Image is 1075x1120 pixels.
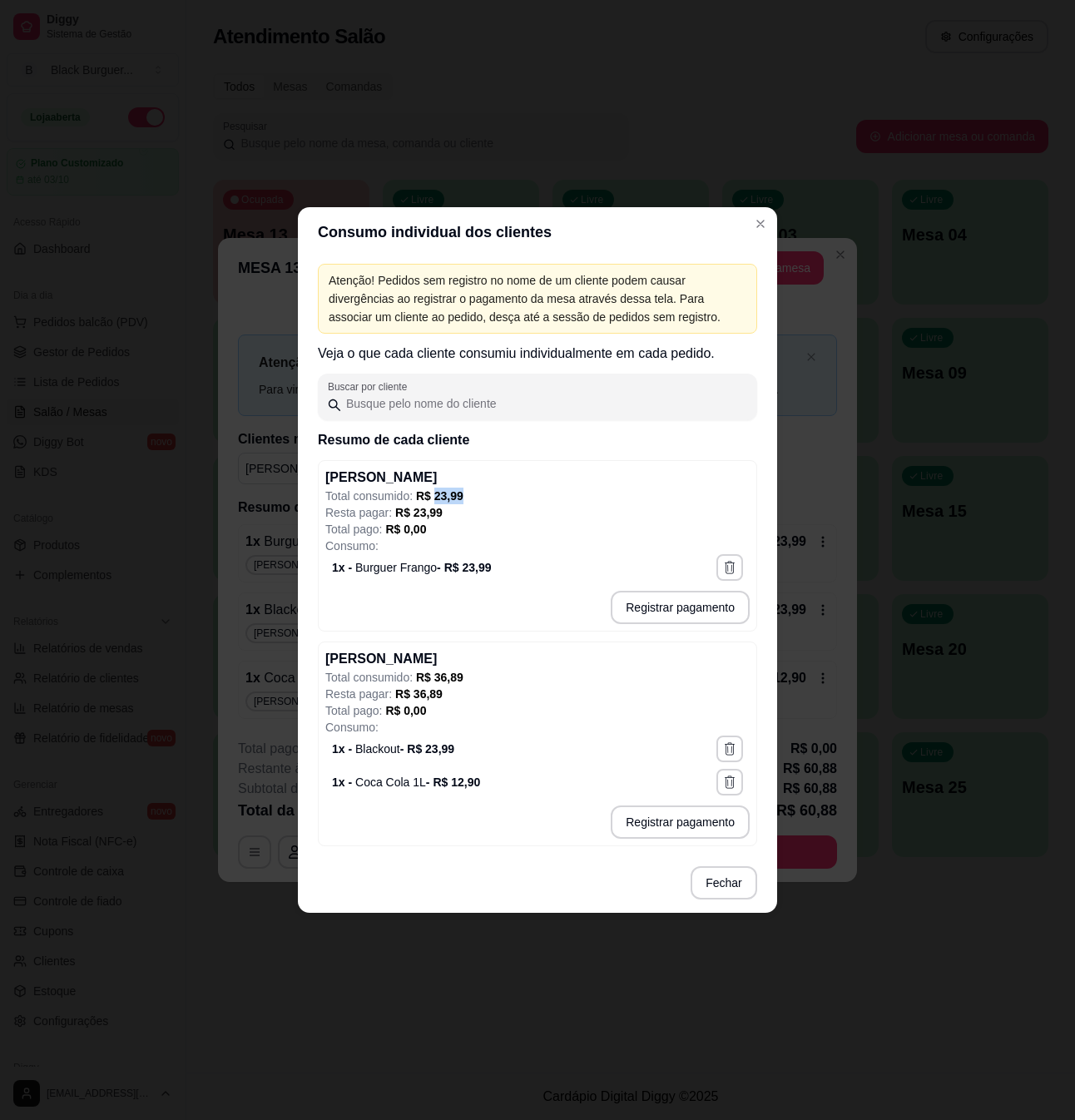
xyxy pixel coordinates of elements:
span: R$ 23,99 [416,489,463,503]
p: Resta pagar: [325,504,750,521]
p: Resta pagar: [325,686,750,702]
p: Total consumido: [325,488,750,504]
p: 1 x - - R$ 23,99 [332,741,454,757]
label: Buscar por cliente [328,379,413,394]
p: 1 x - - R$ 23,99 [332,559,491,576]
span: search [328,399,341,412]
span: R$ 0,00 [385,523,426,536]
p: [PERSON_NAME] [325,468,437,488]
p: Total pago: [325,702,750,719]
span: R$ 0,00 [385,704,426,717]
span: Coca Cola 1L [355,776,426,789]
span: R$ 36,89 [416,671,463,684]
p: Total consumido: [325,669,750,686]
div: Atenção! Pedidos sem registro no nome de um cliente podem causar divergências ao registrar o paga... [329,271,746,326]
header: Consumo individual dos clientes [298,207,777,257]
button: Close [747,211,774,237]
span: R$ 36,89 [395,687,443,701]
p: Consumo: [325,719,750,736]
button: Registrar pagamento [611,805,750,839]
p: Total pago: [325,521,750,538]
p: Veja o que cada cliente consumiu individualmente em cada pedido. [318,344,757,364]
span: R$ 23,99 [395,506,443,519]
p: [PERSON_NAME] [325,649,437,669]
p: 1 x - - R$ 12,90 [332,774,480,790]
p: Consumo: [325,538,750,554]
button: Registrar pagamento [611,591,750,624]
span: Blackout [355,742,400,756]
p: Resumo de cada cliente [318,430,757,450]
span: Burguer Frango [355,561,437,574]
input: Buscar por cliente [341,395,747,412]
button: Fechar [691,866,757,899]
